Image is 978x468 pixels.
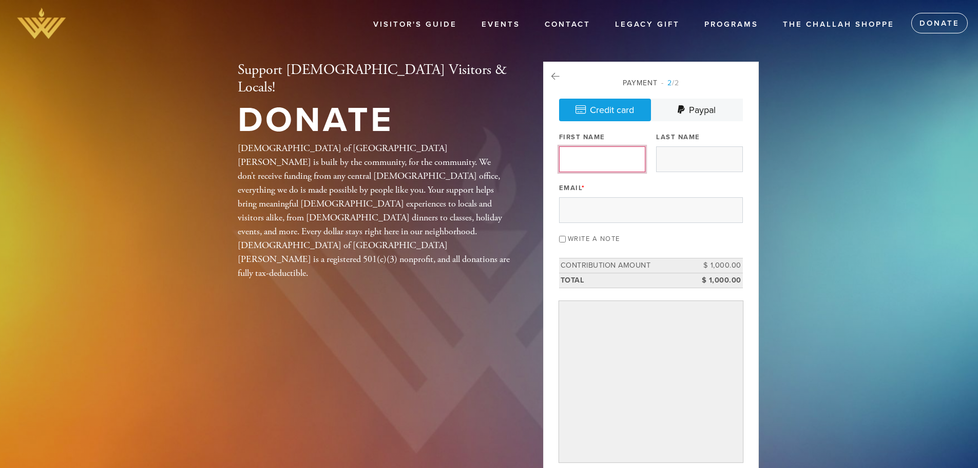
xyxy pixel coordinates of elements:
h2: Support [DEMOGRAPHIC_DATA] Visitors & Locals! [238,62,510,96]
label: Write a note [568,235,620,243]
td: $ 1,000.00 [697,258,743,273]
iframe: Secure payment input frame [561,303,741,460]
a: Credit card [559,99,651,121]
label: First Name [559,133,605,142]
td: Contribution Amount [559,258,697,273]
a: Events [474,15,528,34]
td: $ 1,000.00 [697,273,743,288]
td: Total [559,273,697,288]
span: /2 [661,79,679,87]
div: [DEMOGRAPHIC_DATA] of [GEOGRAPHIC_DATA][PERSON_NAME] is built by the community, for the community... [238,141,510,280]
label: Email [559,183,585,193]
a: Programs [697,15,766,34]
a: Paypal [651,99,743,121]
label: Last Name [656,133,700,142]
a: Donate [911,13,968,33]
span: This field is required. [582,184,585,192]
div: Payment [559,78,743,88]
a: Legacy Gift [607,15,687,34]
a: Visitor's Guide [366,15,465,34]
h1: Donate [238,104,510,137]
a: The Challah Shoppe [775,15,902,34]
img: A10802_Chabad_Logo_AP%20%285%29%20-%20Edited.png [15,5,68,42]
span: 2 [667,79,672,87]
a: Contact [537,15,598,34]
